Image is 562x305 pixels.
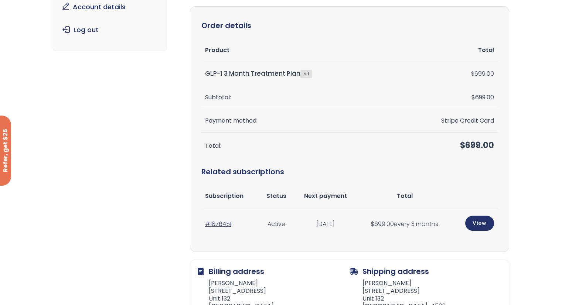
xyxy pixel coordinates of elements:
[465,216,494,231] a: View
[350,267,501,276] h2: Shipping address
[201,39,395,62] th: Product
[259,208,294,240] td: Active
[471,69,474,78] span: $
[205,192,243,200] span: Subscription
[397,192,413,200] span: Total
[201,109,395,133] th: Payment method:
[201,133,395,159] th: Total:
[460,140,494,151] span: 699.00
[471,69,494,78] bdi: 699.00
[357,208,452,240] td: every 3 months
[300,70,312,78] strong: × 1
[201,18,498,33] h2: Order details
[460,140,465,151] span: $
[304,192,347,200] span: Next payment
[471,93,475,102] span: $
[471,93,494,102] span: 699.00
[371,220,374,228] span: $
[59,22,161,38] a: Log out
[201,62,395,86] td: GLP-1 3 Month Treatment Plan
[294,208,357,240] td: [DATE]
[395,39,498,62] th: Total
[266,192,286,200] span: Status
[201,159,498,185] h2: Related subscriptions
[395,109,498,133] td: Stripe Credit Card
[201,86,395,109] th: Subtotal:
[371,220,394,228] span: 699.00
[205,220,231,228] a: #1876451
[198,267,350,276] h2: Billing address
